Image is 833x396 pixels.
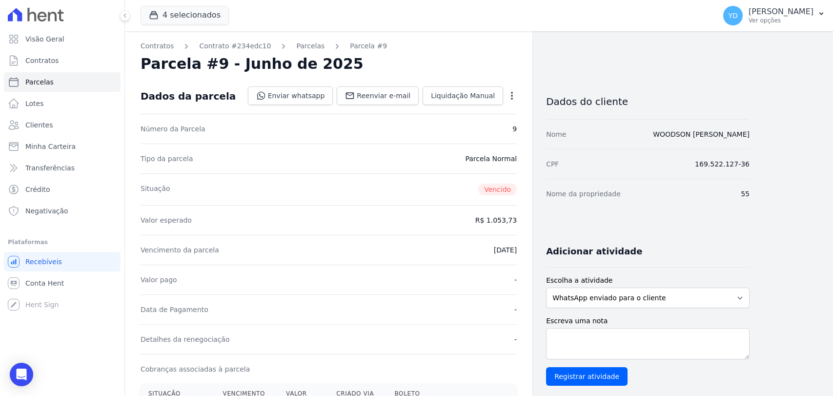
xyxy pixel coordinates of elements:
a: Crédito [4,180,121,199]
input: Registrar atividade [546,367,628,386]
dt: Data de Pagamento [141,305,208,314]
label: Escolha a atividade [546,275,750,286]
a: WOODSON [PERSON_NAME] [653,130,750,138]
dd: - [514,275,517,285]
span: Liquidação Manual [431,91,495,101]
button: YD [PERSON_NAME] Ver opções [715,2,833,29]
a: Contratos [141,41,174,51]
span: YD [728,12,737,19]
span: Vencido [478,184,517,195]
span: Transferências [25,163,75,173]
nav: Breadcrumb [141,41,517,51]
dt: Vencimento da parcela [141,245,219,255]
a: Parcela #9 [350,41,387,51]
a: Negativação [4,201,121,221]
span: Clientes [25,120,53,130]
dt: Valor pago [141,275,177,285]
a: Contrato #234edc10 [199,41,271,51]
a: Transferências [4,158,121,178]
h3: Dados do cliente [546,96,750,107]
dd: R$ 1.053,73 [475,215,517,225]
button: 4 selecionados [141,6,229,24]
dt: CPF [546,159,559,169]
span: Recebíveis [25,257,62,267]
a: Minha Carteira [4,137,121,156]
span: Visão Geral [25,34,64,44]
span: Conta Hent [25,278,64,288]
dd: 9 [512,124,517,134]
div: Plataformas [8,236,117,248]
span: Minha Carteira [25,142,76,151]
dt: Tipo da parcela [141,154,193,164]
label: Escreva uma nota [546,316,750,326]
div: Dados da parcela [141,90,236,102]
span: Contratos [25,56,59,65]
a: Conta Hent [4,273,121,293]
dd: [DATE] [494,245,517,255]
dt: Valor esperado [141,215,192,225]
dt: Nome [546,129,566,139]
div: Open Intercom Messenger [10,363,33,386]
dt: Número da Parcela [141,124,205,134]
a: Parcelas [4,72,121,92]
a: Parcelas [296,41,325,51]
dt: Nome da propriedade [546,189,621,199]
span: Negativação [25,206,68,216]
span: Crédito [25,185,50,194]
span: Reenviar e-mail [357,91,410,101]
dd: - [514,305,517,314]
dt: Detalhes da renegociação [141,334,230,344]
a: Contratos [4,51,121,70]
span: Lotes [25,99,44,108]
dd: - [514,334,517,344]
dd: 55 [741,189,750,199]
a: Clientes [4,115,121,135]
a: Enviar whatsapp [248,86,333,105]
a: Visão Geral [4,29,121,49]
a: Liquidação Manual [423,86,503,105]
span: Parcelas [25,77,54,87]
dd: Parcela Normal [465,154,517,164]
dt: Cobranças associadas à parcela [141,364,250,374]
a: Reenviar e-mail [337,86,419,105]
h3: Adicionar atividade [546,246,642,257]
h2: Parcela #9 - Junho de 2025 [141,55,364,73]
dt: Situação [141,184,170,195]
p: Ver opções [749,17,813,24]
a: Recebíveis [4,252,121,271]
p: [PERSON_NAME] [749,7,813,17]
dd: 169.522.127-36 [695,159,750,169]
a: Lotes [4,94,121,113]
